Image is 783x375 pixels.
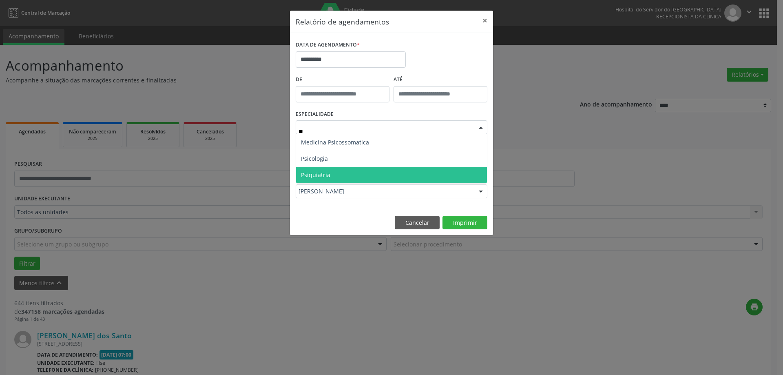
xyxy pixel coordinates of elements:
label: De [296,73,389,86]
label: ATÉ [394,73,487,86]
label: DATA DE AGENDAMENTO [296,39,360,51]
button: Close [477,11,493,31]
span: Psiquiatria [301,171,330,179]
label: ESPECIALIDADE [296,108,334,121]
button: Cancelar [395,216,440,230]
span: [PERSON_NAME] [299,187,471,195]
button: Imprimir [442,216,487,230]
h5: Relatório de agendamentos [296,16,389,27]
span: Medicina Psicossomatica [301,138,369,146]
span: Psicologia [301,155,328,162]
